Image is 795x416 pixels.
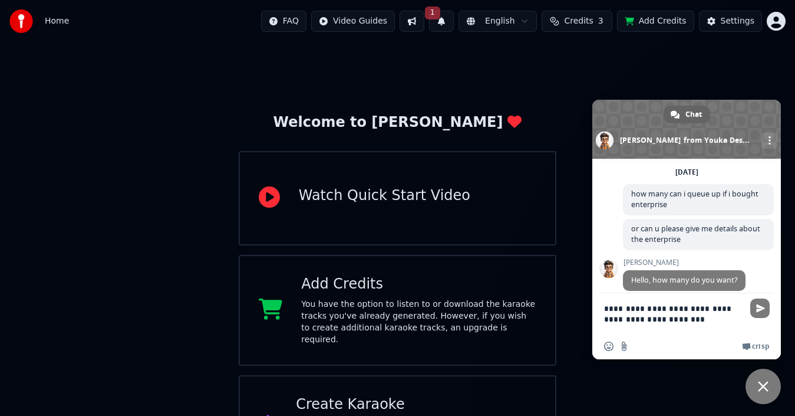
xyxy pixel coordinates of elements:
[750,299,770,318] span: Send
[752,342,769,351] span: Crisp
[429,11,454,32] button: 1
[631,275,737,285] span: Hello, how many do you want?
[617,11,694,32] button: Add Credits
[745,369,781,404] a: Close chat
[425,6,440,19] span: 1
[623,258,745,267] span: [PERSON_NAME]
[542,11,612,32] button: Credits3
[685,106,702,123] span: Chat
[273,113,522,132] div: Welcome to [PERSON_NAME]
[598,15,603,27] span: 3
[721,15,754,27] div: Settings
[311,11,395,32] button: Video Guides
[631,189,758,209] span: how many can i queue up if i bought enterprise
[631,224,760,244] span: or can u please give me details about the enterprise
[604,293,745,333] textarea: Compose your message...
[742,342,769,351] a: Crisp
[296,395,536,414] div: Create Karaoke
[675,169,698,176] div: [DATE]
[301,275,536,294] div: Add Credits
[564,15,593,27] span: Credits
[699,11,762,32] button: Settings
[299,186,470,205] div: Watch Quick Start Video
[301,299,536,346] div: You have the option to listen to or download the karaoke tracks you've already generated. However...
[9,9,33,33] img: youka
[604,342,613,351] span: Insert an emoji
[619,342,629,351] span: Send a file
[261,11,306,32] button: FAQ
[45,15,69,27] span: Home
[664,106,710,123] a: Chat
[45,15,69,27] nav: breadcrumb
